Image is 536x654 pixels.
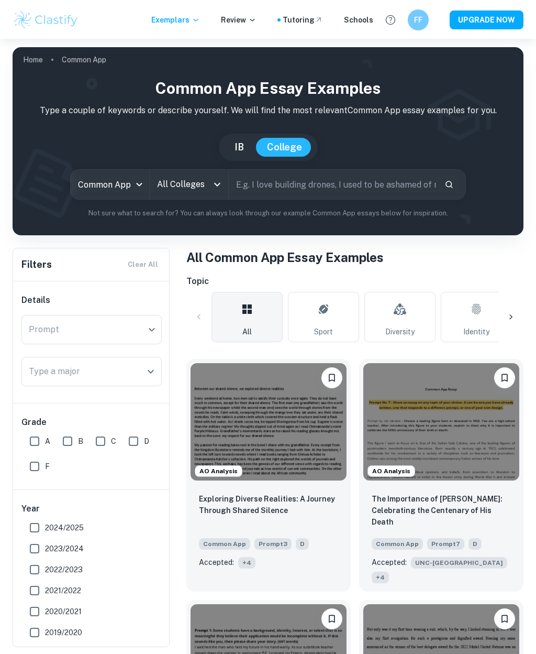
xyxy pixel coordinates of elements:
[363,362,519,479] img: undefined Common App example thumbnail: The Importance of Italo Calvino: Celebra
[45,584,81,595] span: 2021/2022
[71,169,149,198] div: Common App
[199,555,234,567] p: Accepted:
[62,53,106,64] p: Common App
[45,434,50,446] span: A
[210,176,225,191] button: Open
[45,605,82,616] span: 2020/2021
[408,8,429,29] button: FF
[21,256,52,271] h6: Filters
[344,13,373,25] a: Schools
[23,51,43,66] a: Home
[143,363,158,378] button: Open
[238,556,255,568] span: + 4
[199,492,338,515] p: Exploring Diverse Realities: A Journey Through Shared Silence
[450,9,523,28] button: UPGRADE NOW
[440,175,458,192] button: Search
[186,358,351,591] a: AO AnalysisBookmarkExploring Diverse Realities: A Journey Through Shared SilenceCommon AppPrompt3...
[191,362,347,479] img: undefined Common App example thumbnail: Exploring Diverse Realities: A Journey T
[368,465,415,475] span: AO Analysis
[463,325,489,336] span: Identity
[186,247,523,266] h1: All Common App Essay Examples
[224,137,254,156] button: IB
[221,13,256,25] p: Review
[372,555,407,567] p: Accepted:
[229,169,436,198] input: E.g. I love building drones, I used to be ashamed of my name...
[199,537,250,549] span: Common App
[21,293,162,306] h6: Details
[427,537,464,549] span: Prompt 7
[254,537,292,549] span: Prompt 3
[321,366,342,387] button: Bookmark
[21,103,515,116] p: Type a couple of keywords or describe yourself. We will find the most relevant Common App essay e...
[151,13,200,25] p: Exemplars
[411,556,507,568] span: UNC-[GEOGRAPHIC_DATA]
[372,492,511,527] p: The Importance of Italo Calvino: Celebrating the Centenary of His Death
[144,434,149,446] span: D
[45,460,50,471] span: F
[13,46,523,234] img: profile cover
[468,537,482,549] span: D
[372,537,423,549] span: Common App
[111,434,116,446] span: C
[21,207,515,217] p: Not sure what to search for? You can always look through our example Common App essays below for ...
[494,366,515,387] button: Bookmark
[78,434,83,446] span: B
[385,325,415,336] span: Diversity
[359,358,523,591] a: AO AnalysisBookmarkThe Importance of Italo Calvino: Celebrating the Centenary of His DeathCommon ...
[45,542,84,553] span: 2023/2024
[186,274,523,287] h6: Topic
[242,325,252,336] span: All
[314,325,333,336] span: Sport
[45,521,84,532] span: 2024/2025
[296,537,309,549] span: D
[195,465,242,475] span: AO Analysis
[45,563,83,574] span: 2022/2023
[21,415,162,428] h6: Grade
[412,13,425,25] h6: FF
[21,75,515,99] h1: Common App Essay Examples
[45,626,82,637] span: 2019/2020
[321,607,342,628] button: Bookmark
[494,607,515,628] button: Bookmark
[372,571,389,582] span: + 4
[21,502,162,514] h6: Year
[382,10,399,28] button: Help and Feedback
[13,8,79,29] img: Clastify logo
[256,137,312,156] button: College
[283,13,323,25] a: Tutoring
